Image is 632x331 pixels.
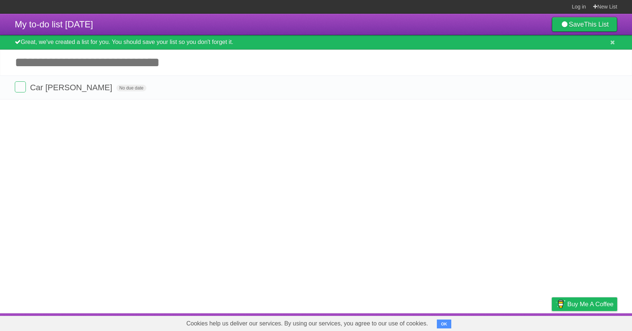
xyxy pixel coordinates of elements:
[571,315,617,329] a: Suggest a feature
[542,315,561,329] a: Privacy
[552,17,617,32] a: SaveThis List
[567,298,614,311] span: Buy me a coffee
[15,81,26,92] label: Done
[555,298,565,310] img: Buy me a coffee
[30,83,114,92] span: Car [PERSON_NAME]
[478,315,508,329] a: Developers
[15,19,93,29] span: My to-do list [DATE]
[437,320,451,328] button: OK
[116,85,146,91] span: No due date
[179,316,435,331] span: Cookies help us deliver our services. By using our services, you agree to our use of cookies.
[453,315,469,329] a: About
[584,21,609,28] b: This List
[517,315,533,329] a: Terms
[552,297,617,311] a: Buy me a coffee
